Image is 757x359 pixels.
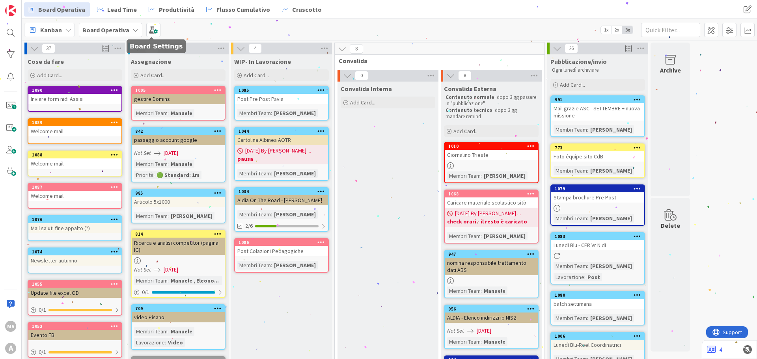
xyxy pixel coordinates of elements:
div: 1068 [445,190,538,197]
strong: Contenuto normale [446,94,494,100]
a: 1076Mail saluti fine appalto (?) [28,215,122,241]
strong: Contenuto tecnico [446,107,492,113]
span: : [271,169,272,178]
div: Manuele , Eleono... [169,276,221,285]
div: 814 [132,231,225,238]
div: 1034 [239,189,328,194]
span: : [271,109,272,117]
div: Post [585,273,602,281]
a: 1079Stampa brochure Pre PostMembri Team:[PERSON_NAME] [550,184,645,226]
div: 709 [132,305,225,312]
input: Quick Filter... [641,23,700,37]
div: 1006Lunedì Blu-Reel Coordinatrici [551,333,644,350]
p: : dopo 3 gg passare in "pubblicazione" [446,94,537,107]
span: Add Card... [453,128,479,135]
div: 773 [555,145,644,151]
div: Mail grazie ASC - SETTEMBRE + nuova missione [551,103,644,121]
div: 1044Cartolina Albinea AOTR [235,128,328,145]
div: 842passaggio account google [132,128,225,145]
b: Board Operativa [82,26,129,34]
p: : dopo 3 gg mandare remind [446,107,537,120]
span: [DATE] [164,149,178,157]
span: : [587,166,588,175]
div: Update file excel OD [28,288,121,298]
div: Welcome mail [28,158,121,169]
div: 814Ricerca e analisi competitor (pagina IG) [132,231,225,255]
div: 956 [445,305,538,312]
a: 956ALDIA - Elenco indirizzi ip NIS2Not Set[DATE]Membri Team:Manuele [444,305,539,349]
span: : [587,214,588,223]
div: Lunedì Blu-Reel Coordinatrici [551,340,644,350]
div: Ricerca e analisi competitor (pagina IG) [132,238,225,255]
div: 1010 [448,143,538,149]
span: [DATE] By [PERSON_NAME] ... [245,147,311,155]
div: Manuele [482,337,507,346]
div: 1079 [551,185,644,192]
div: 1074Newsletter autunno [28,248,121,266]
div: Caricare materiale scolastico sito [445,197,538,208]
span: : [587,125,588,134]
a: 1074Newsletter autunno [28,247,122,273]
span: Board Operativa [38,5,85,14]
div: Membri Team [447,337,481,346]
div: Membri Team [237,169,271,178]
span: Pubblicazione/invio [550,58,607,65]
div: Membri Team [554,314,587,322]
div: Membri Team [134,327,168,336]
a: Flusso Cumulativo [201,2,275,17]
span: : [168,160,169,168]
span: : [481,171,482,180]
div: 1076 [32,217,121,222]
div: 🟢 Standard: 1m [155,171,201,179]
div: 1034 [235,188,328,195]
div: 1089Welcome mail [28,119,121,136]
div: video Pisano [132,312,225,322]
span: Cose da fare [28,58,64,65]
div: Inviare form nidi Assisi [28,94,121,104]
div: 1052 [28,323,121,330]
a: 947nomina responsabile trattamento dati ABSMembri Team:Manuele [444,250,539,298]
div: Archive [660,65,681,75]
div: Priorità [134,171,153,179]
div: 1089 [28,119,121,126]
span: : [587,314,588,322]
span: Produttività [159,5,194,14]
div: 1044 [235,128,328,135]
div: 1074 [28,248,121,255]
a: 842passaggio account googleNot Set[DATE]Membri Team:ManuelePriorità:🟢 Standard: 1m [131,127,226,182]
div: [PERSON_NAME] [272,210,318,219]
div: [PERSON_NAME] [272,109,318,117]
a: Lead Time [92,2,142,17]
div: MS [5,321,16,332]
div: 956 [448,306,538,312]
i: Not Set [447,327,464,334]
div: Post Colazioni Pedagogiche [235,246,328,256]
div: 1079Stampa brochure Pre Post [551,185,644,203]
span: : [587,262,588,270]
div: 1006 [551,333,644,340]
span: 8 [350,44,363,54]
span: 8 [458,71,472,80]
div: Lavorazione [554,273,584,281]
div: 0/1 [28,305,121,315]
a: 1090Inviare form nidi Assisi [28,86,122,112]
div: 1055 [28,281,121,288]
div: Membri Team [447,171,481,180]
div: Membri Team [447,286,481,295]
div: 1088 [28,151,121,158]
span: Convalida Interna [341,85,392,93]
a: 1044Cartolina Albinea AOTR[DATE] By [PERSON_NAME] ...pausaMembri Team:[PERSON_NAME] [234,127,329,181]
span: : [481,232,482,240]
div: 0/1 [132,287,225,297]
div: 1034Aldia On The Road - [PERSON_NAME] [235,188,328,205]
span: 0 / 1 [39,348,46,356]
a: 773Foto équipe sito CdBMembri Team:[PERSON_NAME] [550,143,645,178]
span: : [168,327,169,336]
div: 1090 [28,87,121,94]
div: 1079 [555,186,644,192]
div: 1005 [132,87,225,94]
div: 1080 [555,292,644,298]
a: 991Mail grazie ASC - SETTEMBRE + nuova missioneMembri Team:[PERSON_NAME] [550,95,645,137]
div: passaggio account google [132,135,225,145]
div: 709 [135,306,225,311]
